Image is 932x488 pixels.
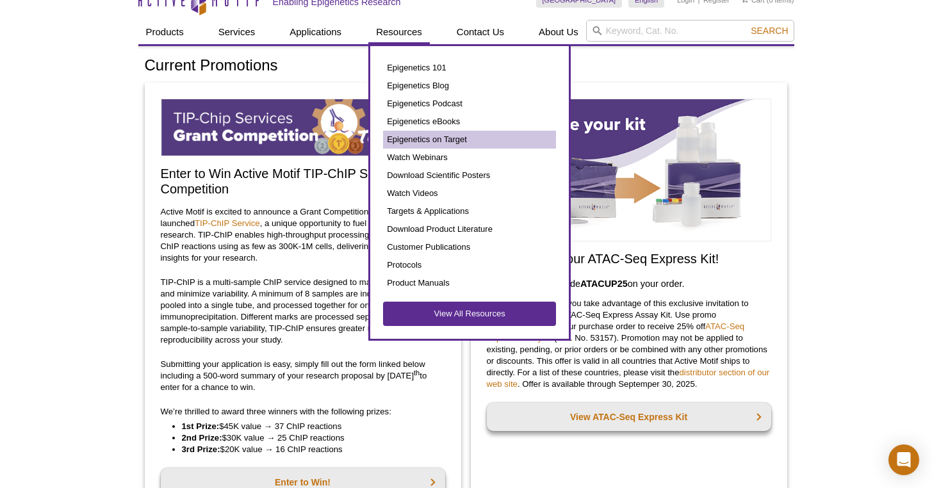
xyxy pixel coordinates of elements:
p: Active Motif is excited to announce a Grant Competition for our newly launched , a unique opportu... [161,206,445,264]
a: Epigenetics on Target [383,131,556,149]
h3: Reference promo code on your order. [487,276,771,291]
li: $20K value → 16 ChIP reactions [182,444,432,455]
a: Download Product Literature [383,220,556,238]
button: Search [747,25,792,37]
a: Products [138,20,192,44]
a: Epigenetics eBooks [383,113,556,131]
a: TIP-ChIP Service [195,218,260,228]
p: TIP-ChIP is a multi-sample ChIP service designed to maximize consistency and minimize variability... [161,277,445,346]
a: About Us [531,20,586,44]
a: View All Resources [383,302,556,326]
a: Watch Videos [383,184,556,202]
input: Keyword, Cat. No. [586,20,794,42]
strong: 3rd Prize: [182,444,220,454]
a: Product Manuals [383,274,556,292]
a: Customer Publications [383,238,556,256]
h2: Save 25% on our ATAC-Seq Express Kit! [487,251,771,266]
a: Applications [282,20,349,44]
a: Epigenetics 101 [383,59,556,77]
a: Resources [368,20,430,44]
li: $30K value → 25 ChIP reactions [182,432,432,444]
p: Save 25% now when you take advantage of this exclusive invitation to upgrade to our new ATAC-Seq ... [487,298,771,390]
strong: 1st Prize: [182,421,220,431]
img: TIP-ChIP Service Grant Competition [161,99,445,156]
a: Epigenetics Podcast [383,95,556,113]
a: Download Scientific Posters [383,167,556,184]
a: Epigenetics Blog [383,77,556,95]
h1: Current Promotions [145,57,788,76]
sup: th [414,368,420,376]
span: Search [751,26,788,36]
li: $45K value → 37 ChIP reactions [182,421,432,432]
p: We’re thrilled to award three winners with the following prizes: [161,406,445,418]
strong: ATACUP25 [580,279,628,289]
a: Contact Us [449,20,512,44]
a: View ATAC-Seq Express Kit [487,403,771,431]
h2: Enter to Win Active Motif TIP-ChIP Service Grant Competition [161,166,445,197]
strong: 2nd Prize: [182,433,222,443]
a: Watch Webinars [383,149,556,167]
a: Protocols [383,256,556,274]
a: Services [211,20,263,44]
a: Targets & Applications [383,202,556,220]
img: Save on ATAC-Seq Express Assay Kit [487,99,771,241]
p: Submitting your application is easy, simply fill out the form linked below including a 500-word s... [161,359,445,393]
div: Open Intercom Messenger [888,444,919,475]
